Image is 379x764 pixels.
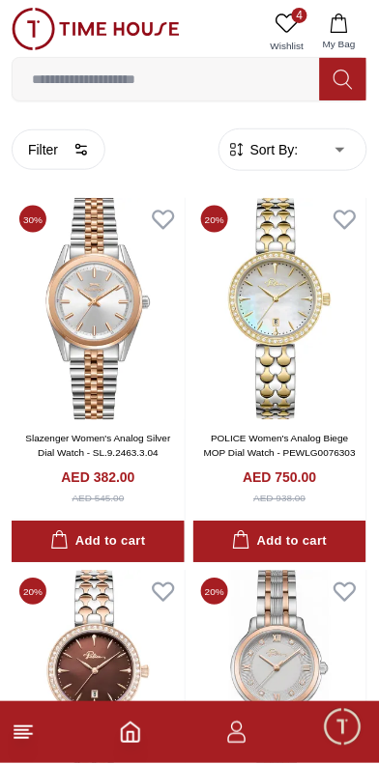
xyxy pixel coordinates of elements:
[204,434,356,459] a: POLICE Women's Analog Biege MOP Dial Watch - PEWLG0076303
[19,579,46,606] span: 20 %
[61,468,134,488] h4: AED 382.00
[25,434,170,459] a: Slazenger Women's Analog Silver Dial Watch - SL.9.2463.3.04
[73,492,125,506] div: AED 545.00
[12,8,180,50] img: ...
[315,37,364,51] span: My Bag
[12,522,185,563] button: Add to cart
[311,8,367,57] button: My Bag
[12,129,105,170] button: Filter
[254,492,306,506] div: AED 938.00
[193,522,366,563] button: Add to cart
[193,198,366,420] img: POLICE Women's Analog Biege MOP Dial Watch - PEWLG0076303
[322,707,364,750] div: Chat Widget
[50,531,145,553] div: Add to cart
[201,579,228,606] span: 20 %
[119,722,142,745] a: Home
[232,531,327,553] div: Add to cart
[19,206,46,233] span: 30 %
[263,8,311,57] a: 4Wishlist
[12,198,185,420] img: Slazenger Women's Analog Silver Dial Watch - SL.9.2463.3.04
[243,468,316,488] h4: AED 750.00
[201,206,228,233] span: 20 %
[292,8,307,23] span: 4
[263,39,311,53] span: Wishlist
[227,140,299,159] button: Sort By:
[247,140,299,159] span: Sort By:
